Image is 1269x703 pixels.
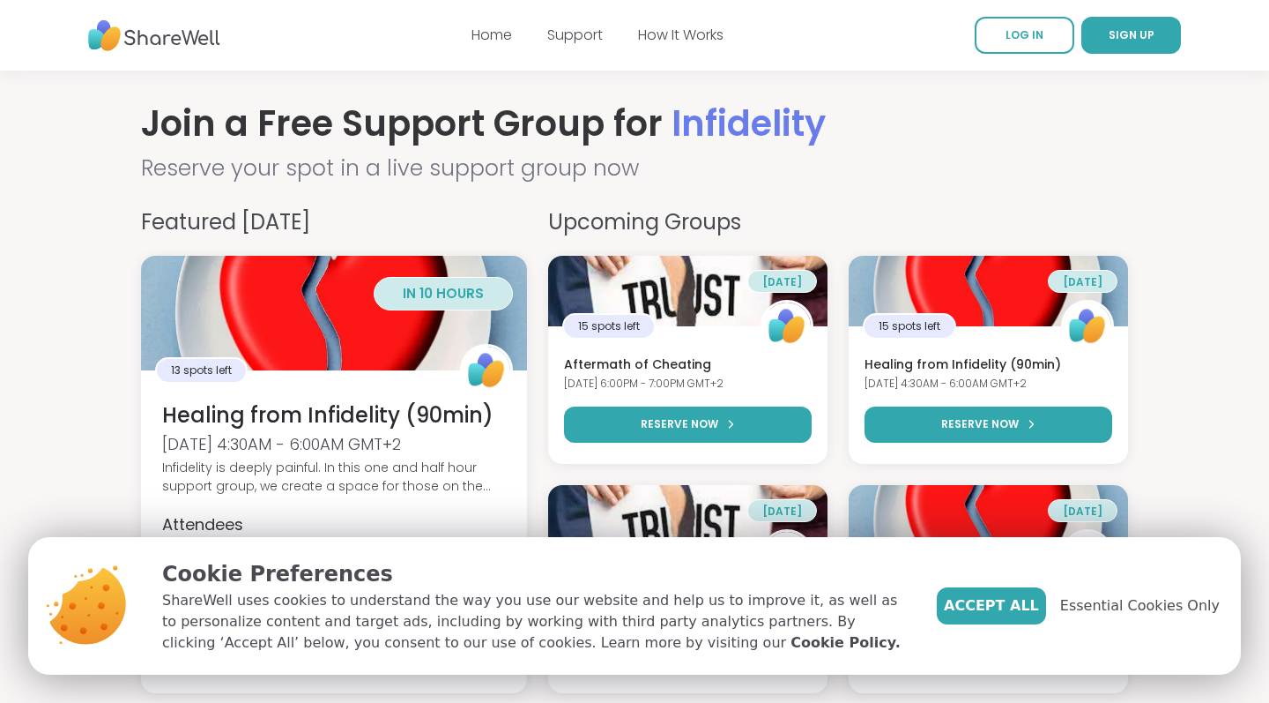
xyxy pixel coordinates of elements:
a: How It Works [638,25,724,45]
a: LOG IN [975,17,1074,54]
span: Attendees [162,513,243,535]
span: Essential Cookies Only [1060,595,1220,617]
img: ShareWell Nav Logo [88,11,220,60]
img: Healing from Infidelity (90min) [141,256,527,370]
img: Healing from Infidelity (90min) [849,485,1128,556]
div: Infidelity is deeply painful. In this one and half hour support group, we create a space for thos... [162,459,506,496]
img: Aftermath of Cheating [548,485,827,556]
span: in 10 hours [403,284,484,303]
span: Accept All [944,595,1039,617]
span: Infidelity [672,99,826,148]
a: Home [471,25,512,45]
span: [DATE] [1063,274,1102,289]
button: RESERVE NOW [564,407,812,443]
span: 13 spots left [171,363,232,378]
h4: Upcoming Groups [548,206,1128,238]
img: ShareWell [1064,532,1111,580]
img: Healing from Infidelity (90min) [849,256,1128,326]
div: [DATE] 4:30AM - 6:00AM GMT+2 [162,433,506,455]
span: LOG IN [1006,27,1043,42]
p: ShareWell uses cookies to understand the way you use our website and help us to improve it, as we... [162,590,909,654]
h3: Healing from Infidelity (90min) [162,400,506,430]
button: RESERVE NOW [865,407,1112,443]
img: ShareWell [763,303,811,350]
h4: Featured [DATE] [141,206,527,238]
button: SIGN UP [1081,17,1181,54]
h3: Aftermath of Cheating [564,356,812,374]
span: RESERVE NOW [941,416,1019,432]
h2: Reserve your spot in a live support group now [141,152,1128,185]
div: [DATE] 6:00PM - 7:00PM GMT+2 [564,377,812,392]
a: Support [547,25,603,45]
span: [DATE] [762,274,802,289]
p: Cookie Preferences [162,558,909,590]
img: ShareWell [763,532,811,580]
button: Accept All [937,587,1046,624]
img: ShareWell [1064,303,1111,350]
img: Aftermath of Cheating [548,256,827,326]
h3: Healing from Infidelity (90min) [865,356,1112,374]
span: [DATE] [762,504,802,519]
a: Cookie Policy. [790,632,900,654]
span: 15 spots left [879,318,940,334]
span: SIGN UP [1109,27,1154,42]
span: 15 spots left [578,318,640,334]
span: RESERVE NOW [641,416,718,432]
h1: Join a Free Support Group for [141,99,1128,148]
div: [DATE] 4:30AM - 6:00AM GMT+2 [865,377,1112,392]
img: ShareWell [463,347,510,394]
span: [DATE] [1063,504,1102,519]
